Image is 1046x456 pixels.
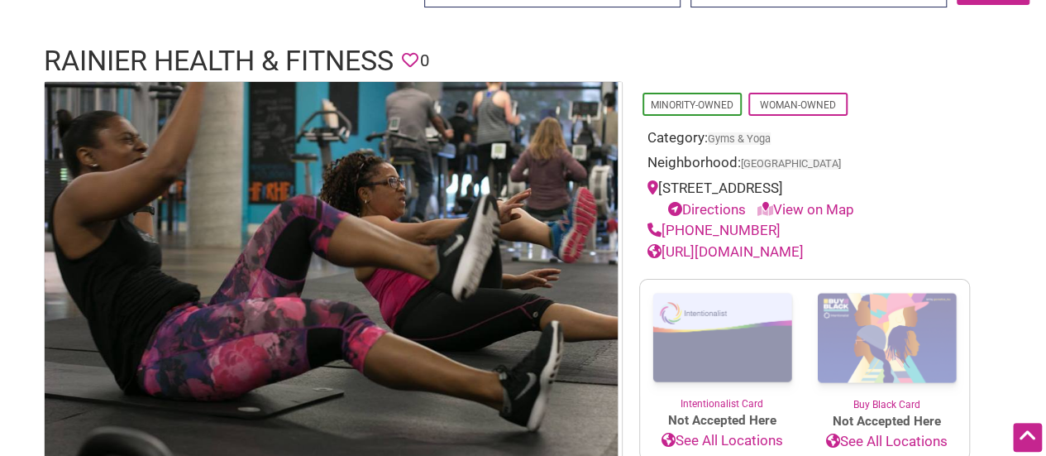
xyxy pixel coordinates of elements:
a: See All Locations [805,431,969,453]
div: Scroll Back to Top [1013,423,1042,452]
a: Woman-Owned [760,99,836,111]
a: Directions [668,201,746,218]
a: Intentionalist Card [640,280,805,411]
a: Buy Black Card [805,280,969,412]
a: Minority-Owned [651,99,733,111]
a: Gyms & Yoga [708,132,771,145]
h1: Rainier Health & Fitness [44,41,394,81]
a: View on Map [757,201,854,218]
a: See All Locations [640,430,805,452]
span: Not Accepted Here [805,412,969,431]
div: [STREET_ADDRESS] [647,178,962,220]
img: Buy Black Card [805,280,969,397]
a: [PHONE_NUMBER] [647,222,781,238]
span: 0 [420,48,429,74]
div: Neighborhood: [647,152,962,178]
span: Not Accepted Here [640,411,805,430]
div: Category: [647,127,962,153]
span: [GEOGRAPHIC_DATA] [741,159,841,170]
img: Intentionalist Card [640,280,805,396]
a: [URL][DOMAIN_NAME] [647,243,804,260]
